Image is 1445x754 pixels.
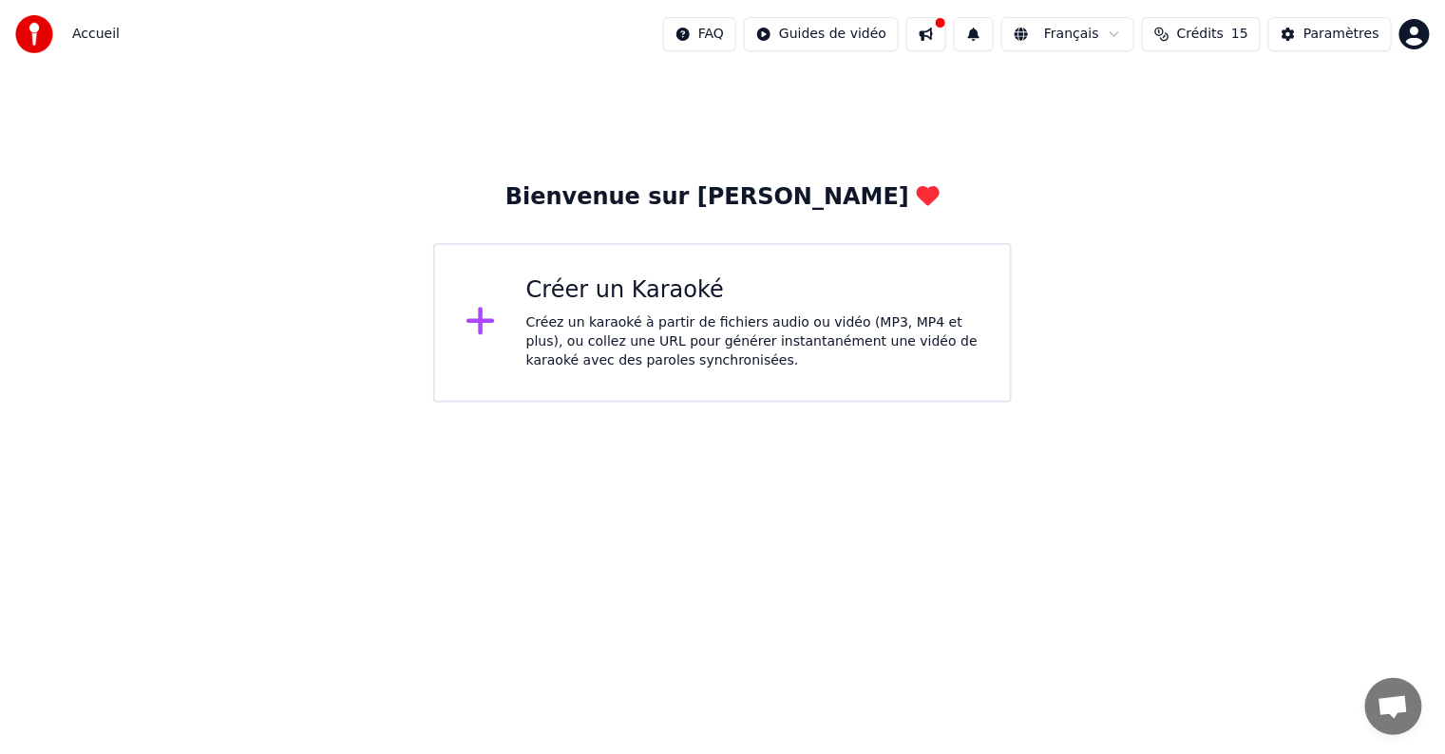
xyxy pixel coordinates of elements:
[526,313,979,370] div: Créez un karaoké à partir de fichiers audio ou vidéo (MP3, MP4 et plus), ou collez une URL pour g...
[505,182,940,213] div: Bienvenue sur [PERSON_NAME]
[1303,25,1379,44] div: Paramètres
[663,17,736,51] button: FAQ
[1365,678,1422,735] div: Ouvrir le chat
[1142,17,1261,51] button: Crédits15
[1177,25,1224,44] span: Crédits
[744,17,899,51] button: Guides de vidéo
[1268,17,1392,51] button: Paramètres
[526,275,979,306] div: Créer un Karaoké
[72,25,120,44] span: Accueil
[72,25,120,44] nav: breadcrumb
[1231,25,1248,44] span: 15
[15,15,53,53] img: youka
